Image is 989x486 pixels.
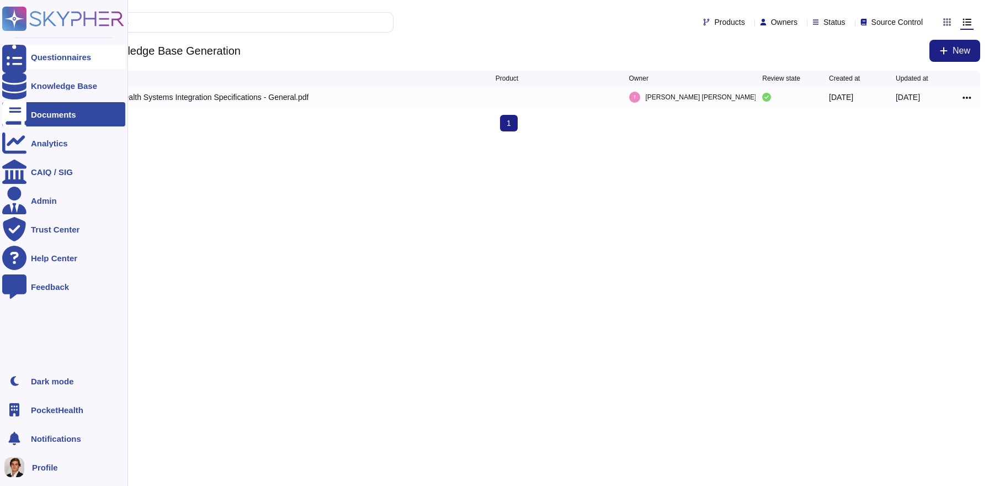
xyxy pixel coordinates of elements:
a: Help Center [2,246,125,270]
a: Questionnaires [2,45,125,69]
span: 1 [500,115,518,131]
span: Owners [771,18,797,26]
div: CAIQ / SIG [31,168,73,176]
span: Knowledge Base Generation [94,43,246,59]
div: Knowledge Base [31,82,97,90]
a: Documents [2,102,125,126]
img: user [4,457,24,477]
span: Notifications [31,435,81,443]
img: user [629,92,640,103]
div: [DATE] [829,92,853,103]
div: [DATE] [896,92,920,103]
button: user [2,455,32,479]
span: Created at [829,75,860,82]
span: Source Control [871,18,923,26]
div: Admin [31,197,57,205]
a: Knowledge Base [2,73,125,98]
span: Status [823,18,846,26]
a: Feedback [2,274,125,299]
span: [PERSON_NAME] [PERSON_NAME] [646,92,757,103]
span: Owner [629,75,648,82]
div: PocketHealth Systems Integration Specifications - General.pdf [95,92,309,103]
span: Product [496,75,518,82]
div: Feedback [31,283,69,291]
div: Documents [31,110,76,119]
div: Help Center [31,254,77,262]
a: Trust Center [2,217,125,241]
span: Profile [32,463,58,472]
a: Admin [2,188,125,213]
button: New [929,40,980,62]
div: Analytics [31,139,68,147]
span: PocketHealth [31,406,83,414]
span: New [953,46,970,55]
span: Review state [762,75,800,82]
input: Search by keywords [44,13,393,32]
span: Updated at [896,75,928,82]
a: Analytics [2,131,125,155]
div: Questionnaires [31,53,91,61]
div: Dark mode [31,377,74,385]
div: Trust Center [31,225,79,234]
a: CAIQ / SIG [2,160,125,184]
span: Products [714,18,745,26]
